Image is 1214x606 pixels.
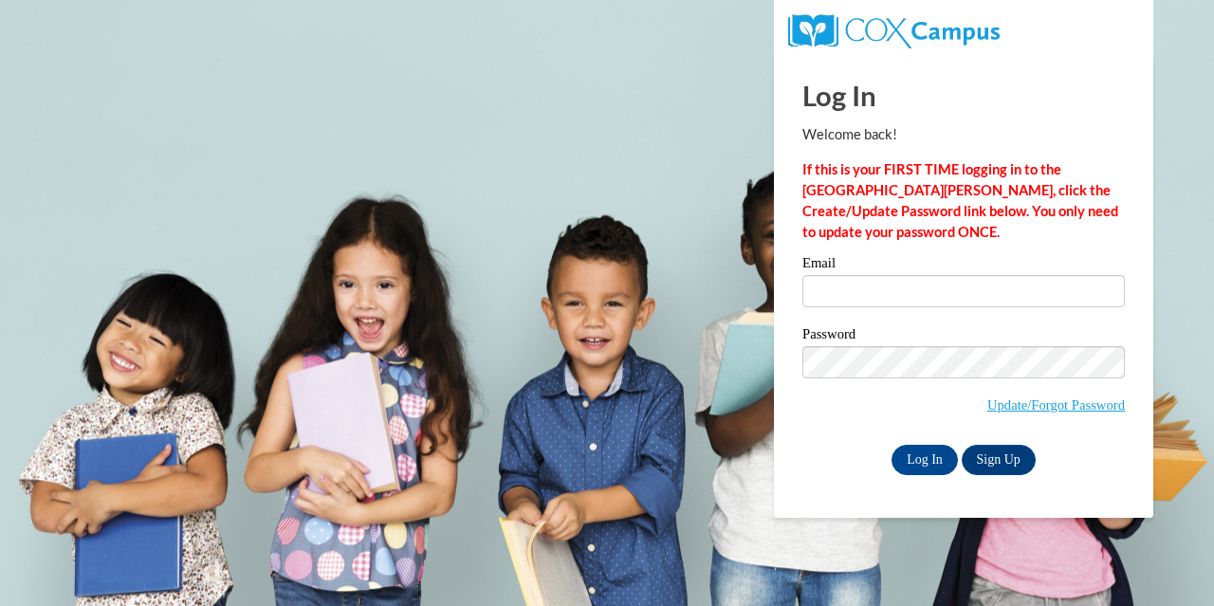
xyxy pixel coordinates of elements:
[892,445,958,475] input: Log In
[802,76,1125,115] h1: Log In
[802,161,1118,240] strong: If this is your FIRST TIME logging in to the [GEOGRAPHIC_DATA][PERSON_NAME], click the Create/Upd...
[987,397,1125,413] a: Update/Forgot Password
[802,256,1125,275] label: Email
[802,327,1125,346] label: Password
[962,445,1036,475] a: Sign Up
[788,14,1000,48] img: COX Campus
[788,22,1000,38] a: COX Campus
[802,124,1125,145] p: Welcome back!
